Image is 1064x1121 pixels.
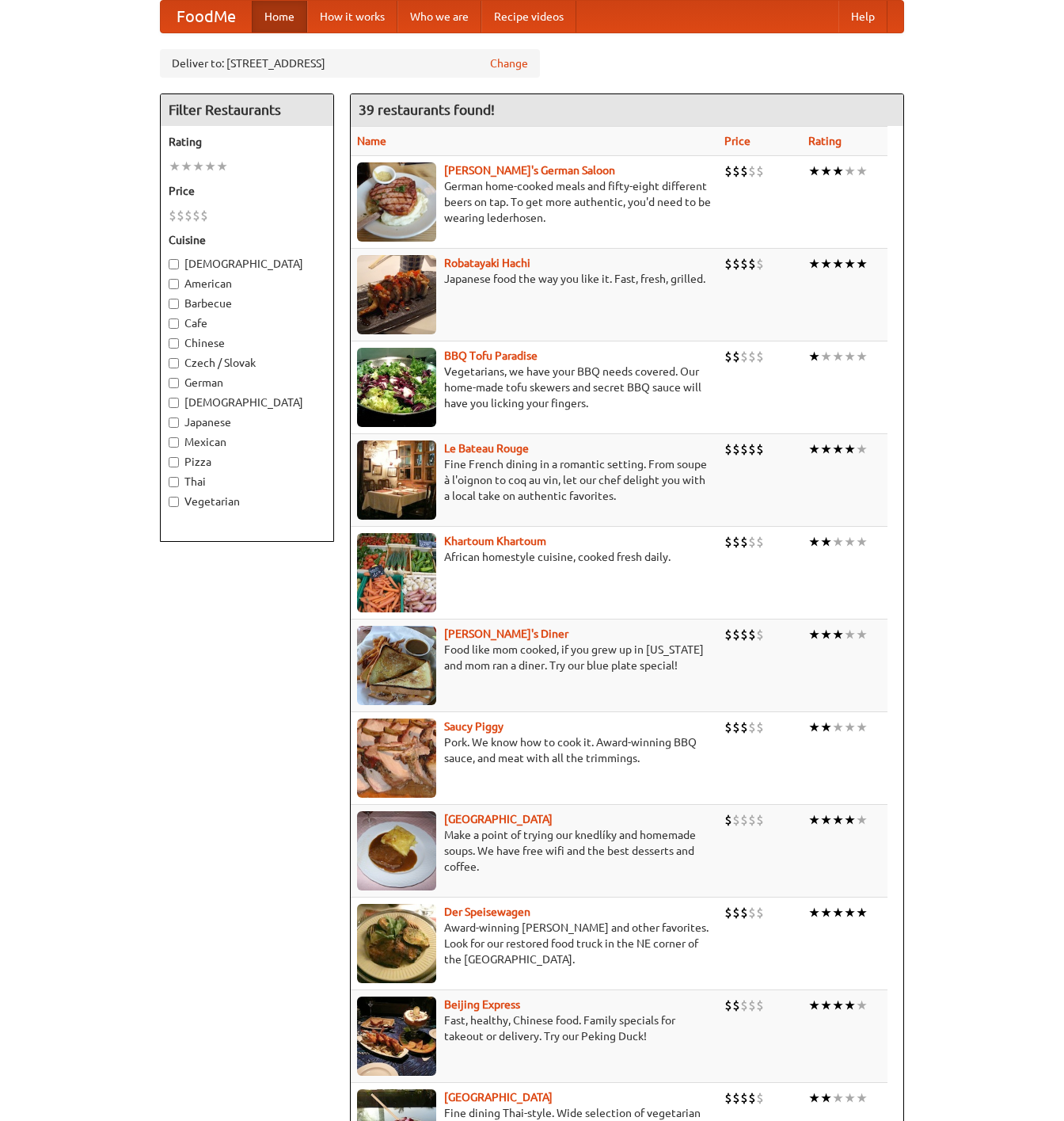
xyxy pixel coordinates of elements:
a: FoodMe [161,1,252,32]
b: Le Bateau Rouge [444,442,529,455]
a: BBQ Tofu Paradise [444,349,538,362]
li: $ [748,533,756,551]
li: ★ [856,811,868,829]
li: ★ [820,626,832,643]
li: ★ [832,626,844,643]
li: ★ [820,811,832,829]
li: $ [724,1089,732,1107]
img: khartoum.jpg [357,533,436,612]
b: Khartoum Khartoum [444,535,546,547]
li: $ [724,533,732,551]
li: $ [740,348,748,365]
li: ★ [844,255,856,273]
li: $ [740,719,748,736]
img: tofuparadise.jpg [357,348,436,427]
a: Price [724,135,750,147]
a: [PERSON_NAME]'s Diner [444,627,568,640]
li: $ [748,904,756,921]
li: ★ [204,158,216,175]
li: ★ [856,719,868,736]
input: Mexican [169,437,179,448]
input: Barbecue [169,299,179,309]
li: $ [740,626,748,643]
li: $ [756,255,764,273]
li: $ [740,997,748,1014]
img: saucy.jpg [357,719,436,798]
li: $ [740,811,748,829]
li: $ [740,1089,748,1107]
li: ★ [832,904,844,921]
li: ★ [856,1089,868,1107]
li: ★ [856,348,868,365]
li: ★ [808,533,820,551]
li: $ [724,904,732,921]
b: Der Speisewagen [444,906,530,918]
li: $ [169,207,177,224]
label: Barbecue [169,296,325,311]
li: ★ [844,348,856,365]
p: Fast, healthy, Chinese food. Family specials for takeout or delivery. Try our Peking Duck! [357,1012,712,1044]
h5: Rating [169,134,325,150]
li: $ [740,904,748,921]
li: $ [756,533,764,551]
li: $ [748,811,756,829]
li: $ [740,440,748,458]
li: $ [748,719,756,736]
li: ★ [832,348,844,365]
li: ★ [856,162,868,180]
li: ★ [808,255,820,273]
li: ★ [192,158,204,175]
p: African homestyle cuisine, cooked fresh daily. [357,549,712,565]
img: speisewagen.jpg [357,904,436,983]
input: German [169,378,179,388]
a: How it works [307,1,397,32]
li: ★ [820,440,832,458]
li: $ [756,811,764,829]
label: Thai [169,474,325,490]
img: bateaurouge.jpg [357,440,436,520]
input: Pizza [169,457,179,467]
li: ★ [820,533,832,551]
li: ★ [844,533,856,551]
li: $ [724,719,732,736]
li: $ [756,1089,764,1107]
li: ★ [820,904,832,921]
a: Recipe videos [481,1,576,32]
li: ★ [808,997,820,1014]
label: American [169,276,325,292]
label: Vegetarian [169,494,325,509]
img: czechpoint.jpg [357,811,436,890]
li: $ [748,997,756,1014]
li: $ [732,626,740,643]
li: $ [724,162,732,180]
a: Who we are [397,1,481,32]
li: ★ [820,719,832,736]
li: ★ [832,811,844,829]
li: $ [740,533,748,551]
li: ★ [844,811,856,829]
li: $ [732,997,740,1014]
li: $ [748,348,756,365]
li: $ [756,997,764,1014]
li: ★ [832,440,844,458]
input: Czech / Slovak [169,358,179,368]
input: [DEMOGRAPHIC_DATA] [169,398,179,408]
li: $ [756,162,764,180]
li: ★ [808,1089,820,1107]
label: Chinese [169,335,325,351]
h5: Cuisine [169,232,325,248]
li: ★ [832,255,844,273]
a: [PERSON_NAME]'s German Saloon [444,164,615,177]
li: ★ [216,158,228,175]
div: Deliver to: [STREET_ADDRESS] [160,49,540,78]
li: $ [748,255,756,273]
li: $ [732,255,740,273]
a: Saucy Piggy [444,720,503,733]
li: ★ [832,162,844,180]
a: Robatayaki Hachi [444,257,530,269]
li: $ [732,719,740,736]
